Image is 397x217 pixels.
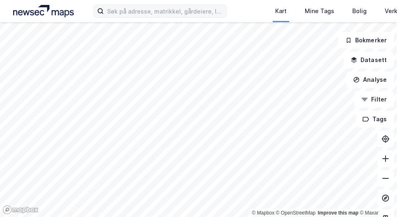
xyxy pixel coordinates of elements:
[275,6,287,16] div: Kart
[13,5,74,17] img: logo.a4113a55bc3d86da70a041830d287a7e.svg
[356,111,394,127] button: Tags
[104,5,226,17] input: Søk på adresse, matrikkel, gårdeiere, leietakere eller personer
[344,52,394,68] button: Datasett
[338,32,394,48] button: Bokmerker
[354,91,394,108] button: Filter
[356,178,397,217] div: Kontrollprogram for chat
[252,210,274,216] a: Mapbox
[305,6,334,16] div: Mine Tags
[2,205,39,215] a: Mapbox homepage
[318,210,358,216] a: Improve this map
[346,72,394,88] button: Analyse
[352,6,367,16] div: Bolig
[276,210,316,216] a: OpenStreetMap
[356,178,397,217] iframe: Chat Widget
